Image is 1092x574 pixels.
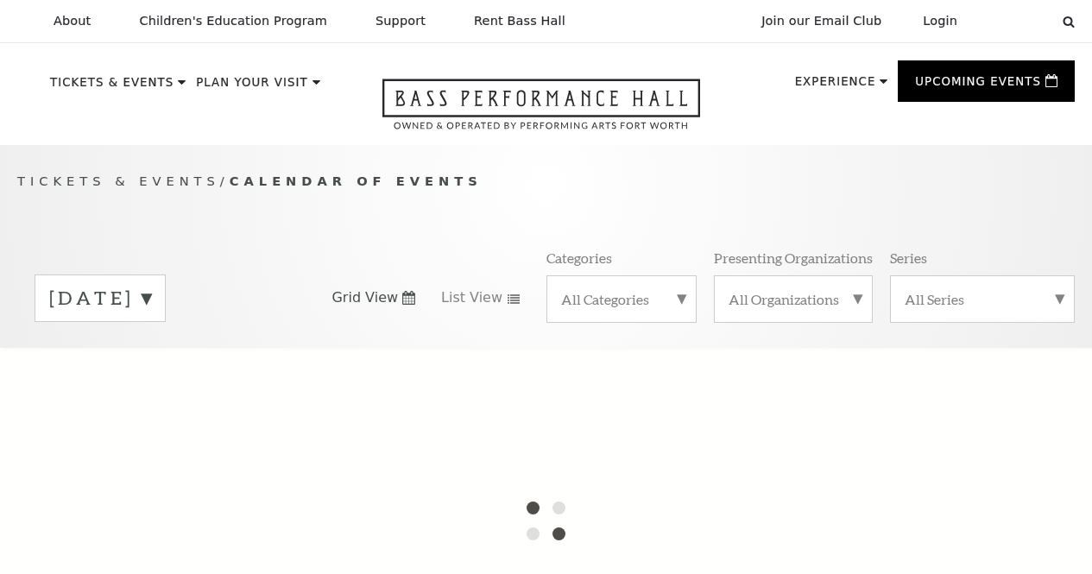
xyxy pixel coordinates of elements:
[196,77,308,98] p: Plan Your Visit
[985,13,1046,29] select: Select:
[729,290,858,308] label: All Organizations
[441,288,502,307] span: List View
[795,76,876,97] p: Experience
[915,76,1041,97] p: Upcoming Events
[714,249,873,267] p: Presenting Organizations
[49,285,151,312] label: [DATE]
[230,173,483,188] span: Calendar of Events
[17,173,220,188] span: Tickets & Events
[561,290,683,308] label: All Categories
[474,14,565,28] p: Rent Bass Hall
[139,14,327,28] p: Children's Education Program
[17,171,1075,192] p: /
[331,288,398,307] span: Grid View
[546,249,612,267] p: Categories
[54,14,91,28] p: About
[50,77,174,98] p: Tickets & Events
[890,249,927,267] p: Series
[376,14,426,28] p: Support
[905,290,1060,308] label: All Series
